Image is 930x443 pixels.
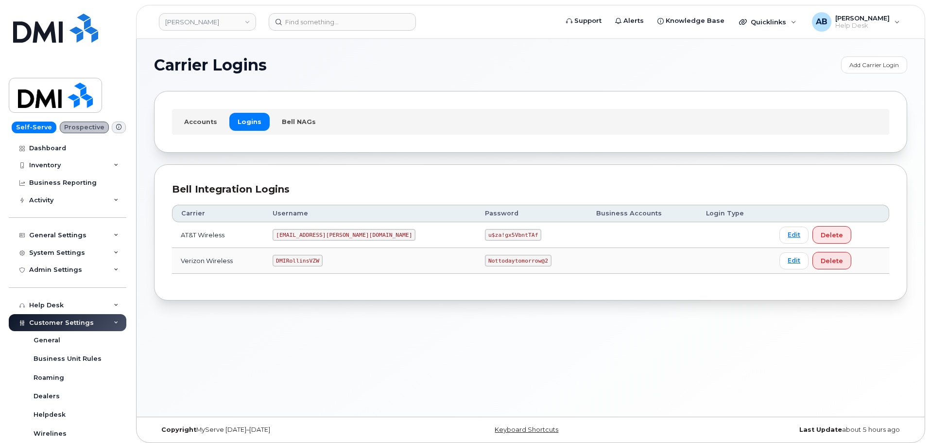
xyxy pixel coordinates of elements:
[172,248,264,274] td: Verizon Wireless
[476,205,587,222] th: Password
[495,426,558,433] a: Keyboard Shortcuts
[172,182,889,196] div: Bell Integration Logins
[273,229,415,241] code: [EMAIL_ADDRESS][PERSON_NAME][DOMAIN_NAME]
[821,256,843,266] span: Delete
[821,230,843,240] span: Delete
[779,227,809,244] a: Edit
[154,426,405,434] div: MyServe [DATE]–[DATE]
[587,205,698,222] th: Business Accounts
[841,56,907,73] a: Add Carrier Login
[485,229,541,241] code: u$za!gx5VbntTAf
[656,426,907,434] div: about 5 hours ago
[812,252,851,269] button: Delete
[697,205,771,222] th: Login Type
[172,222,264,248] td: AT&T Wireless
[485,255,551,266] code: Nottodaytomorrow@2
[799,426,842,433] strong: Last Update
[273,255,322,266] code: DMIRollinsVZW
[264,205,476,222] th: Username
[154,58,267,72] span: Carrier Logins
[274,113,324,130] a: Bell NAGs
[176,113,225,130] a: Accounts
[229,113,270,130] a: Logins
[161,426,196,433] strong: Copyright
[812,226,851,244] button: Delete
[779,252,809,269] a: Edit
[172,205,264,222] th: Carrier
